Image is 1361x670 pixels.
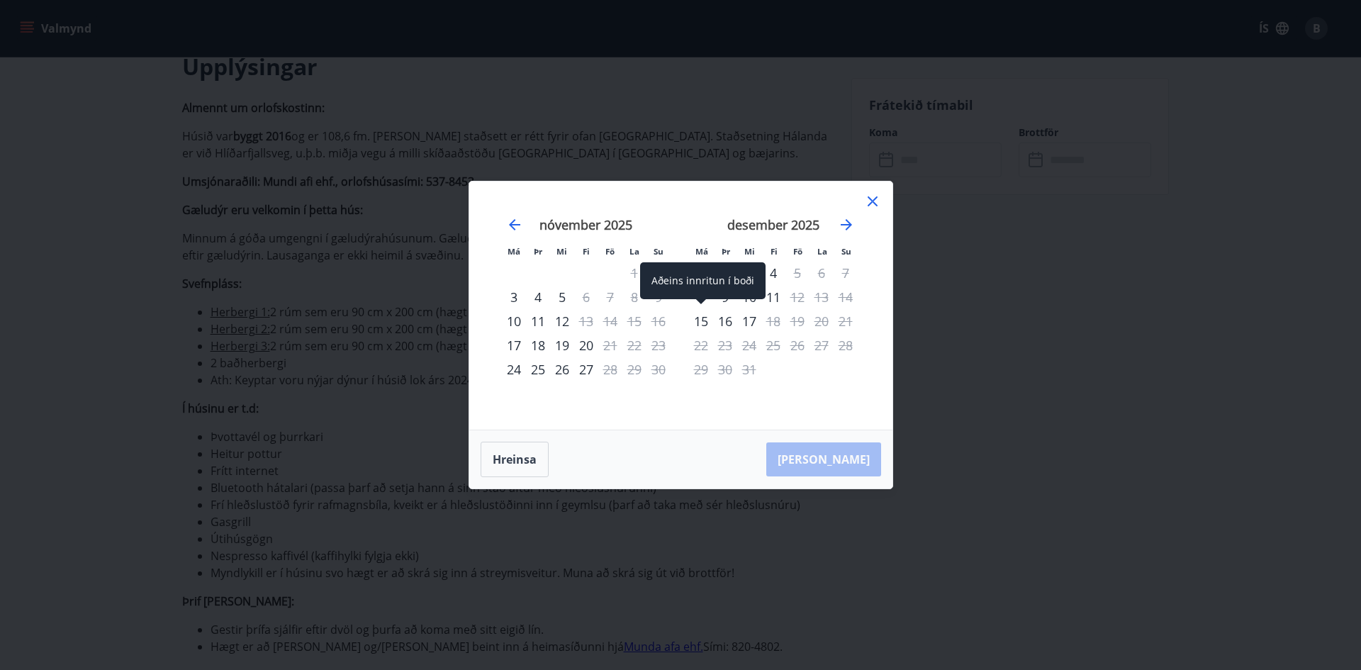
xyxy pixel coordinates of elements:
div: Aðeins innritun í boði [640,262,766,299]
div: Aðeins útritun í boði [574,285,598,309]
td: Not available. sunnudagur, 23. nóvember 2025 [646,333,671,357]
td: mánudagur, 24. nóvember 2025 [502,357,526,381]
div: Move backward to switch to the previous month. [506,216,523,233]
small: Mi [556,246,567,257]
td: Not available. föstudagur, 5. desember 2025 [785,261,810,285]
td: Not available. föstudagur, 21. nóvember 2025 [598,333,622,357]
div: Aðeins innritun í boði [689,309,713,333]
td: mánudagur, 15. desember 2025 [689,309,713,333]
small: Su [841,246,851,257]
td: Not available. mánudagur, 22. desember 2025 [689,333,713,357]
td: Not available. laugardagur, 22. nóvember 2025 [622,333,646,357]
div: Aðeins útritun í boði [785,261,810,285]
td: Not available. fimmtudagur, 6. nóvember 2025 [574,285,598,309]
strong: desember 2025 [727,216,819,233]
div: Aðeins innritun í boði [502,309,526,333]
td: Not available. fimmtudagur, 13. nóvember 2025 [574,309,598,333]
div: Aðeins innritun í boði [502,333,526,357]
div: 4 [761,261,785,285]
small: Mi [744,246,755,257]
div: 17 [737,309,761,333]
div: 11 [526,309,550,333]
td: Not available. laugardagur, 1. nóvember 2025 [622,261,646,285]
small: Þr [534,246,542,257]
small: La [629,246,639,257]
td: fimmtudagur, 4. desember 2025 [761,261,785,285]
td: þriðjudagur, 11. nóvember 2025 [526,309,550,333]
div: Move forward to switch to the next month. [838,216,855,233]
small: Má [695,246,708,257]
div: 27 [574,357,598,381]
td: fimmtudagur, 20. nóvember 2025 [574,333,598,357]
td: Not available. laugardagur, 13. desember 2025 [810,285,834,309]
td: Not available. sunnudagur, 21. desember 2025 [834,309,858,333]
td: Not available. sunnudagur, 30. nóvember 2025 [646,357,671,381]
td: Not available. föstudagur, 19. desember 2025 [785,309,810,333]
small: Má [508,246,520,257]
td: Not available. þriðjudagur, 23. desember 2025 [713,333,737,357]
td: miðvikudagur, 17. desember 2025 [737,309,761,333]
div: 19 [550,333,574,357]
small: Fö [605,246,615,257]
td: Not available. miðvikudagur, 31. desember 2025 [737,357,761,381]
small: La [817,246,827,257]
div: Aðeins útritun í boði [598,357,622,381]
div: 16 [713,309,737,333]
td: Not available. þriðjudagur, 30. desember 2025 [713,357,737,381]
td: Not available. laugardagur, 15. nóvember 2025 [622,309,646,333]
td: Not available. miðvikudagur, 24. desember 2025 [737,333,761,357]
td: miðvikudagur, 3. desember 2025 [737,261,761,285]
td: Not available. sunnudagur, 14. desember 2025 [834,285,858,309]
div: Aðeins útritun í boði [598,333,622,357]
div: 2 [713,261,737,285]
td: mánudagur, 10. nóvember 2025 [502,309,526,333]
td: þriðjudagur, 16. desember 2025 [713,309,737,333]
td: Not available. fimmtudagur, 18. desember 2025 [761,309,785,333]
td: miðvikudagur, 5. nóvember 2025 [550,285,574,309]
div: Aðeins útritun í boði [785,285,810,309]
small: Fö [793,246,802,257]
td: þriðjudagur, 18. nóvember 2025 [526,333,550,357]
div: Aðeins útritun í boði [574,309,598,333]
td: mánudagur, 1. desember 2025 [689,261,713,285]
td: mánudagur, 17. nóvember 2025 [502,333,526,357]
button: Hreinsa [481,442,549,477]
td: Not available. sunnudagur, 2. nóvember 2025 [646,261,671,285]
div: Aðeins útritun í boði [761,309,785,333]
small: Fi [583,246,590,257]
td: Not available. sunnudagur, 28. desember 2025 [834,333,858,357]
td: þriðjudagur, 25. nóvember 2025 [526,357,550,381]
small: Þr [722,246,730,257]
td: miðvikudagur, 26. nóvember 2025 [550,357,574,381]
div: Aðeins innritun í boði [502,285,526,309]
div: 20 [574,333,598,357]
div: 26 [550,357,574,381]
td: Not available. föstudagur, 28. nóvember 2025 [598,357,622,381]
strong: nóvember 2025 [539,216,632,233]
td: þriðjudagur, 2. desember 2025 [713,261,737,285]
td: fimmtudagur, 11. desember 2025 [761,285,785,309]
td: miðvikudagur, 12. nóvember 2025 [550,309,574,333]
div: 12 [550,309,574,333]
td: fimmtudagur, 27. nóvember 2025 [574,357,598,381]
td: Not available. laugardagur, 29. nóvember 2025 [622,357,646,381]
div: 18 [526,333,550,357]
td: Not available. fimmtudagur, 25. desember 2025 [761,333,785,357]
small: Su [654,246,663,257]
div: 5 [550,285,574,309]
td: Not available. föstudagur, 26. desember 2025 [785,333,810,357]
td: Not available. föstudagur, 7. nóvember 2025 [598,285,622,309]
td: Not available. laugardagur, 20. desember 2025 [810,309,834,333]
td: Not available. laugardagur, 27. desember 2025 [810,333,834,357]
div: 11 [761,285,785,309]
td: Not available. föstudagur, 12. desember 2025 [785,285,810,309]
div: 4 [526,285,550,309]
td: Not available. mánudagur, 29. desember 2025 [689,357,713,381]
td: Not available. föstudagur, 14. nóvember 2025 [598,309,622,333]
td: Not available. sunnudagur, 7. desember 2025 [834,261,858,285]
td: miðvikudagur, 19. nóvember 2025 [550,333,574,357]
div: 3 [737,261,761,285]
td: þriðjudagur, 4. nóvember 2025 [526,285,550,309]
div: Calendar [486,199,875,413]
td: Not available. sunnudagur, 16. nóvember 2025 [646,309,671,333]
